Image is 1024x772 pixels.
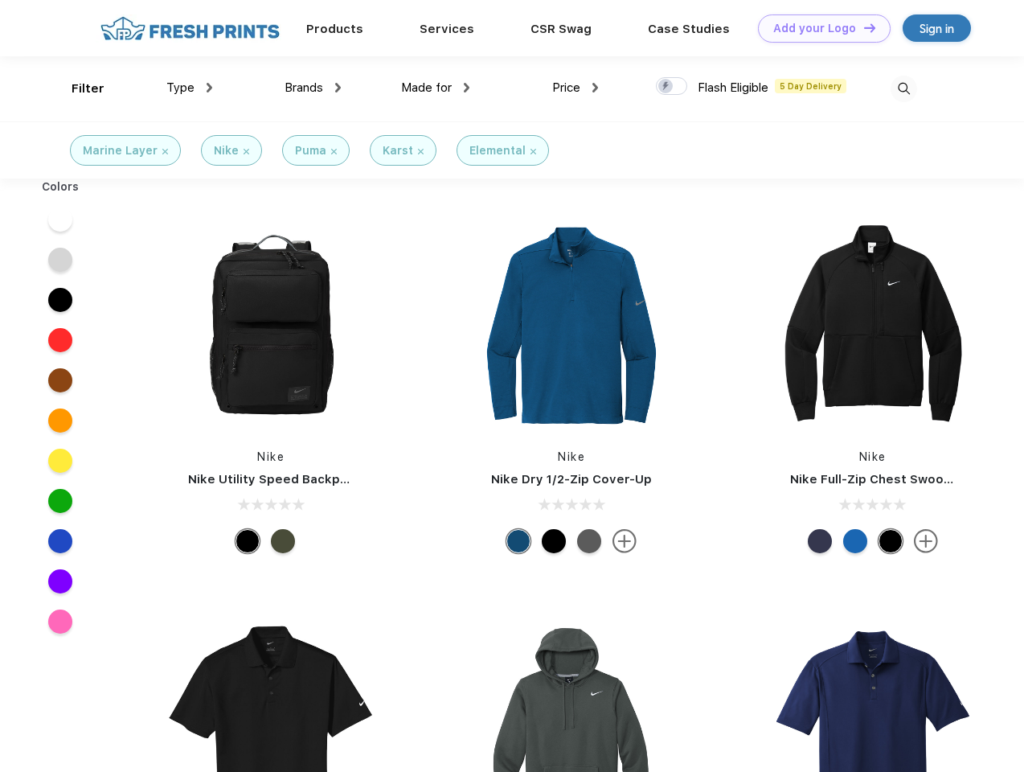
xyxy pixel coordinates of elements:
[859,450,887,463] a: Nike
[879,529,903,553] div: Black
[530,149,536,154] img: filter_cancel.svg
[383,142,413,159] div: Karst
[766,219,980,433] img: func=resize&h=266
[72,80,104,98] div: Filter
[612,529,637,553] img: more.svg
[285,80,323,95] span: Brands
[592,83,598,92] img: dropdown.png
[864,23,875,32] img: DT
[920,19,954,38] div: Sign in
[914,529,938,553] img: more.svg
[775,79,846,93] span: 5 Day Delivery
[207,83,212,92] img: dropdown.png
[903,14,971,42] a: Sign in
[306,22,363,36] a: Products
[214,142,239,159] div: Nike
[418,149,424,154] img: filter_cancel.svg
[162,149,168,154] img: filter_cancel.svg
[244,149,249,154] img: filter_cancel.svg
[465,219,678,433] img: func=resize&h=266
[542,529,566,553] div: Black
[469,142,526,159] div: Elemental
[558,450,585,463] a: Nike
[530,22,592,36] a: CSR Swag
[257,450,285,463] a: Nike
[790,472,1004,487] a: Nike Full-Zip Chest Swoosh Jacket
[295,142,326,159] div: Puma
[891,76,917,102] img: desktop_search.svg
[464,83,469,92] img: dropdown.png
[420,22,474,36] a: Services
[808,529,832,553] div: Midnight Navy
[236,529,260,553] div: Black
[166,80,195,95] span: Type
[843,529,867,553] div: Royal
[401,80,452,95] span: Made for
[164,219,378,433] img: func=resize&h=266
[491,472,652,487] a: Nike Dry 1/2-Zip Cover-Up
[188,472,362,487] a: Nike Utility Speed Backpack
[552,80,580,95] span: Price
[96,14,285,43] img: fo%20logo%202.webp
[506,529,530,553] div: Gym Blue
[271,529,295,553] div: Cargo Khaki
[83,142,158,159] div: Marine Layer
[335,83,341,92] img: dropdown.png
[331,149,337,154] img: filter_cancel.svg
[577,529,601,553] div: Black Heather
[30,179,92,195] div: Colors
[698,80,768,95] span: Flash Eligible
[773,22,856,35] div: Add your Logo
